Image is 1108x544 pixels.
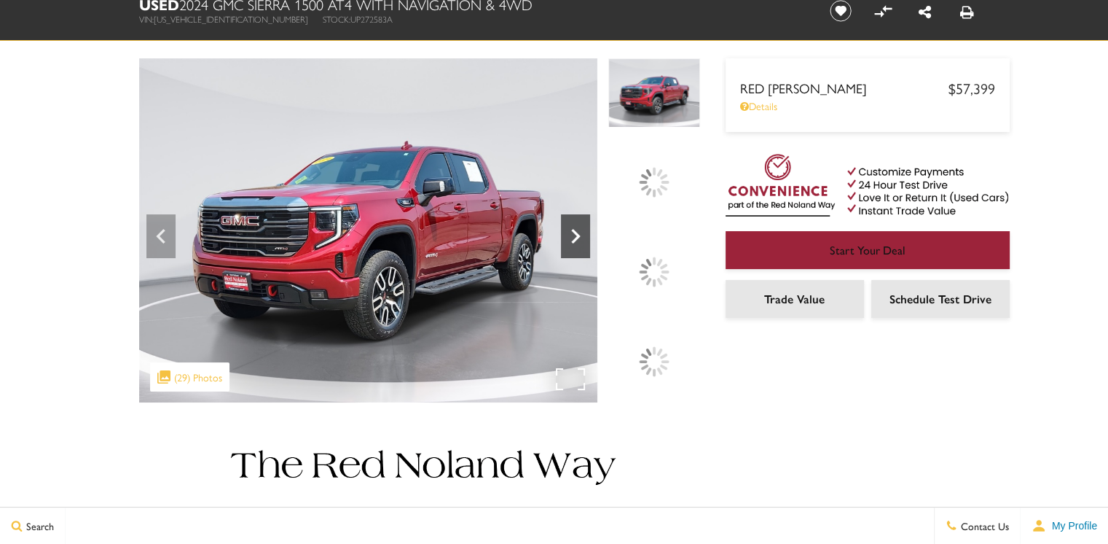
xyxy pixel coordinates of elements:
span: $57,399 [948,77,995,98]
a: Print this Used 2024 GMC Sierra 1500 AT4 With Navigation & 4WD [959,1,973,22]
span: Start Your Deal [830,241,905,258]
span: Schedule Test Drive [889,290,991,307]
span: Contact Us [957,518,1009,533]
span: Trade Value [764,290,825,307]
a: Share this Used 2024 GMC Sierra 1500 AT4 With Navigation & 4WD [919,1,931,22]
div: (29) Photos [150,362,229,392]
span: [US_VEHICLE_IDENTIFICATION_NUMBER] [154,12,308,26]
span: Stock: [323,12,350,26]
span: Search [23,518,54,533]
span: My Profile [1046,520,1097,532]
a: Red [PERSON_NAME] $57,399 [740,77,995,98]
span: VIN: [139,12,154,26]
span: Red [PERSON_NAME] [740,79,948,97]
img: Used 2024 Volcanic Red Tintcoat GMC AT4 image 1 [139,58,597,403]
button: user-profile-menu [1021,508,1108,544]
img: Used 2024 Volcanic Red Tintcoat GMC AT4 image 1 [608,58,700,128]
a: Start Your Deal [726,231,1010,269]
a: Trade Value [726,280,864,318]
a: Schedule Test Drive [871,280,1010,318]
span: UP272583A [350,12,393,26]
a: Details [740,98,995,113]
